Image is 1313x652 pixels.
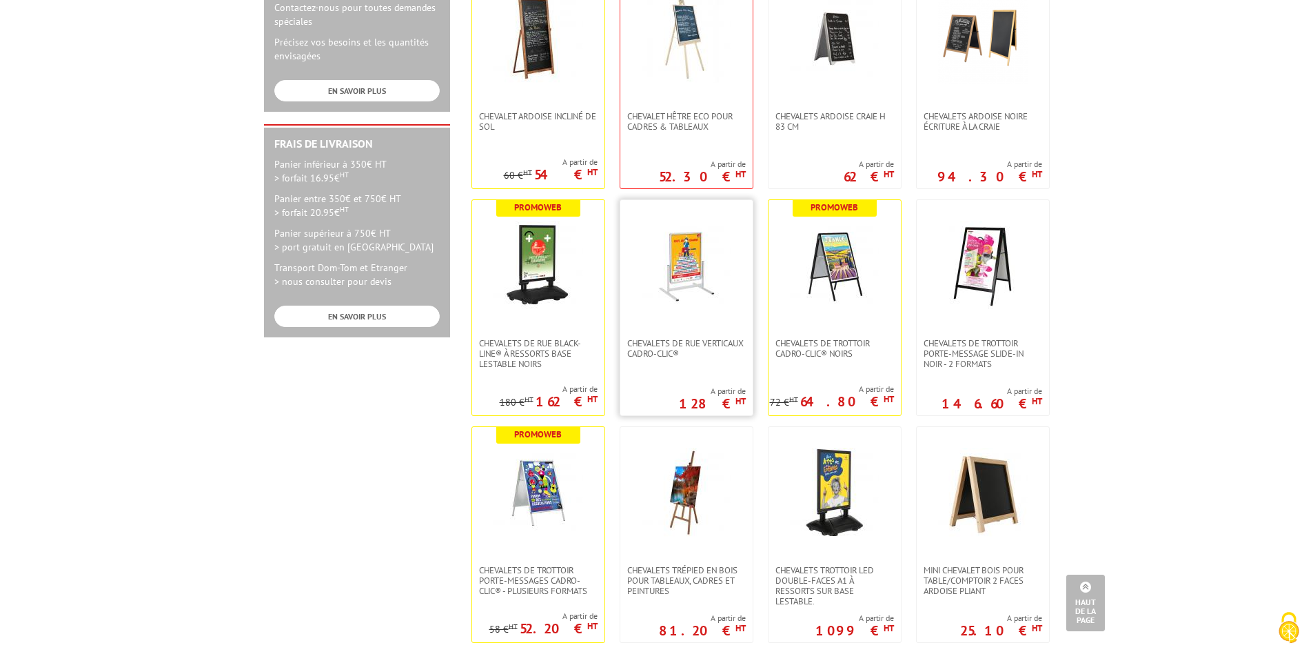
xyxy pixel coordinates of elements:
[790,448,879,537] img: Chevalets Trottoir LED double-faces A1 à ressorts sur base lestable.
[769,338,901,359] a: Chevalets de trottoir Cadro-Clic® Noirs
[472,111,604,132] a: Chevalet Ardoise incliné de sol
[938,221,1028,310] img: Chevalets de trottoir porte-message Slide-in Noir - 2 formats
[479,565,598,596] span: Chevalets de trottoir porte-messages Cadro-Clic® - Plusieurs formats
[815,613,894,624] span: A partir de
[659,613,746,624] span: A partir de
[340,170,349,179] sup: HT
[790,221,879,310] img: Chevalets de trottoir Cadro-Clic® Noirs
[1032,395,1042,407] sup: HT
[500,384,598,395] span: A partir de
[815,626,894,635] p: 1099 €
[844,159,894,170] span: A partir de
[587,393,598,405] sup: HT
[620,338,753,359] a: Chevalets de rue verticaux Cadro-Clic®
[960,613,1042,624] span: A partir de
[917,338,1049,369] a: Chevalets de trottoir porte-message Slide-in Noir - 2 formats
[917,565,1049,596] a: Mini Chevalet bois pour Table/comptoir 2 faces Ardoise Pliant
[274,172,349,184] span: > forfait 16.95€
[534,170,598,179] p: 54 €
[587,620,598,632] sup: HT
[938,448,1028,537] img: Mini Chevalet bois pour Table/comptoir 2 faces Ardoise Pliant
[884,393,894,405] sup: HT
[642,448,731,537] img: Chevalets Trépied en bois pour tableaux, cadres et peintures
[472,338,604,369] a: Chevalets de rue Black-Line® à ressorts base lestable Noirs
[274,1,440,28] p: Contactez-nous pour toutes demandes spéciales
[627,338,746,359] span: Chevalets de rue verticaux Cadro-Clic®
[514,201,562,213] b: Promoweb
[274,157,440,185] p: Panier inférieur à 350€ HT
[735,395,746,407] sup: HT
[770,384,894,395] span: A partir de
[627,111,746,132] span: Chevalet hêtre ECO pour cadres & tableaux
[924,111,1042,132] span: Chevalets Ardoise Noire écriture à la craie
[489,611,598,622] span: A partir de
[627,565,746,596] span: Chevalets Trépied en bois pour tableaux, cadres et peintures
[274,206,349,219] span: > forfait 20.95€
[274,35,440,63] p: Précisez vos besoins et les quantités envisagées
[525,395,533,404] sup: HT
[1066,575,1105,631] a: Haut de la page
[587,166,598,178] sup: HT
[917,111,1049,132] a: Chevalets Ardoise Noire écriture à la craie
[770,397,798,408] p: 72 €
[472,565,604,596] a: Chevalets de trottoir porte-messages Cadro-Clic® - Plusieurs formats
[493,221,583,310] img: Chevalets de rue Black-Line® à ressorts base lestable Noirs
[1032,622,1042,634] sup: HT
[274,306,440,327] a: EN SAVOIR PLUS
[504,157,598,168] span: A partir de
[775,338,894,359] span: Chevalets de trottoir Cadro-Clic® Noirs
[620,111,753,132] a: Chevalet hêtre ECO pour cadres & tableaux
[659,172,746,181] p: 52.30 €
[274,241,434,253] span: > port gratuit en [GEOGRAPHIC_DATA]
[769,111,901,132] a: Chevalets ardoise craie H 83 cm
[504,170,532,181] p: 60 €
[509,622,518,631] sup: HT
[937,159,1042,170] span: A partir de
[340,204,349,214] sup: HT
[1265,605,1313,652] button: Cookies (fenêtre modale)
[1272,611,1306,645] img: Cookies (fenêtre modale)
[659,159,746,170] span: A partir de
[884,622,894,634] sup: HT
[924,338,1042,369] span: Chevalets de trottoir porte-message Slide-in Noir - 2 formats
[514,428,562,440] b: Promoweb
[769,565,901,606] a: Chevalets Trottoir LED double-faces A1 à ressorts sur base lestable.
[800,397,894,406] p: 64.80 €
[523,168,532,177] sup: HT
[493,448,583,537] img: Chevalets de trottoir porte-messages Cadro-Clic® - Plusieurs formats
[274,192,440,219] p: Panier entre 350€ et 750€ HT
[942,386,1042,397] span: A partir de
[844,172,894,181] p: 62 €
[479,111,598,132] span: Chevalet Ardoise incliné de sol
[942,399,1042,408] p: 146.60 €
[274,80,440,101] a: EN SAVOIR PLUS
[489,624,518,635] p: 58 €
[811,201,858,213] b: Promoweb
[775,565,894,606] span: Chevalets Trottoir LED double-faces A1 à ressorts sur base lestable.
[1032,168,1042,180] sup: HT
[536,397,598,406] p: 162 €
[924,565,1042,596] span: Mini Chevalet bois pour Table/comptoir 2 faces Ardoise Pliant
[620,565,753,596] a: Chevalets Trépied en bois pour tableaux, cadres et peintures
[679,399,746,408] p: 128 €
[274,261,440,288] p: Transport Dom-Tom et Etranger
[789,395,798,404] sup: HT
[274,275,391,288] span: > nous consulter pour devis
[735,622,746,634] sup: HT
[642,221,731,310] img: Chevalets de rue verticaux Cadro-Clic®
[960,626,1042,635] p: 25.10 €
[274,226,440,254] p: Panier supérieur à 750€ HT
[479,338,598,369] span: Chevalets de rue Black-Line® à ressorts base lestable Noirs
[679,386,746,397] span: A partir de
[937,172,1042,181] p: 94.30 €
[659,626,746,635] p: 81.20 €
[500,397,533,408] p: 180 €
[884,168,894,180] sup: HT
[735,168,746,180] sup: HT
[775,111,894,132] span: Chevalets ardoise craie H 83 cm
[520,624,598,633] p: 52.20 €
[274,138,440,150] h2: Frais de Livraison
